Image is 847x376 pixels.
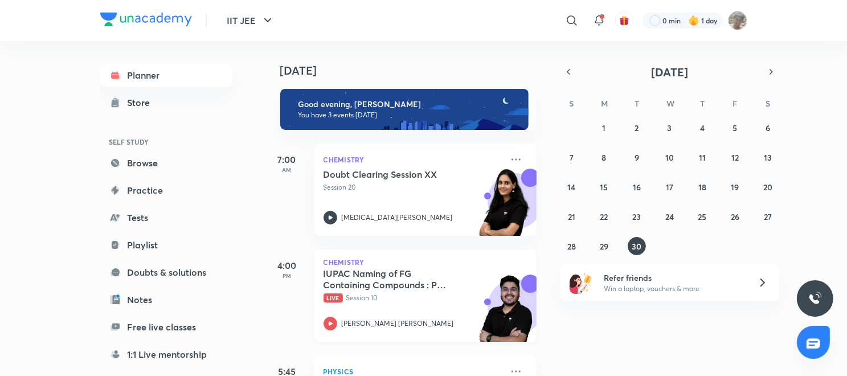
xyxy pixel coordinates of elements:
button: September 3, 2025 [660,118,678,137]
img: unacademy [474,169,537,247]
button: IIT JEE [220,9,281,32]
abbr: September 15, 2025 [600,182,608,193]
button: September 15, 2025 [595,178,613,196]
abbr: Friday [733,98,737,109]
a: Notes [100,288,232,311]
a: Company Logo [100,13,192,29]
abbr: Wednesday [666,98,674,109]
img: Company Logo [100,13,192,26]
button: September 16, 2025 [628,178,646,196]
img: referral [570,271,592,294]
h6: Good evening, [PERSON_NAME] [298,99,518,109]
abbr: September 23, 2025 [633,211,641,222]
a: Doubts & solutions [100,261,232,284]
button: [DATE] [576,64,763,80]
abbr: September 17, 2025 [666,182,673,193]
abbr: September 26, 2025 [731,211,739,222]
img: avatar [619,15,629,26]
abbr: September 12, 2025 [731,152,739,163]
p: Chemistry [324,153,502,166]
button: September 14, 2025 [562,178,580,196]
abbr: September 28, 2025 [567,241,576,252]
div: Store [128,96,157,109]
h5: IUPAC Naming of FG Containing Compounds : Part 3 [324,268,465,291]
abbr: September 18, 2025 [698,182,706,193]
button: September 30, 2025 [628,237,646,255]
button: September 29, 2025 [595,237,613,255]
button: September 26, 2025 [726,207,744,226]
button: September 20, 2025 [759,178,777,196]
abbr: September 16, 2025 [633,182,641,193]
abbr: Sunday [569,98,574,109]
a: Free live classes [100,316,232,338]
button: September 18, 2025 [693,178,711,196]
abbr: September 6, 2025 [766,122,770,133]
button: September 24, 2025 [660,207,678,226]
abbr: September 4, 2025 [700,122,705,133]
img: evening [280,89,529,130]
abbr: September 19, 2025 [731,182,739,193]
button: September 23, 2025 [628,207,646,226]
a: Store [100,91,232,114]
abbr: September 8, 2025 [602,152,607,163]
button: September 9, 2025 [628,148,646,166]
abbr: September 24, 2025 [665,211,674,222]
a: Browse [100,152,232,174]
p: AM [264,166,310,173]
abbr: September 9, 2025 [635,152,639,163]
abbr: September 22, 2025 [600,211,608,222]
a: Tests [100,206,232,229]
img: streak [688,15,699,26]
button: September 6, 2025 [759,118,777,137]
abbr: September 25, 2025 [698,211,706,222]
p: [MEDICAL_DATA][PERSON_NAME] [342,212,453,223]
button: September 22, 2025 [595,207,613,226]
abbr: September 27, 2025 [764,211,772,222]
button: September 10, 2025 [660,148,678,166]
button: September 13, 2025 [759,148,777,166]
abbr: September 1, 2025 [603,122,606,133]
abbr: September 7, 2025 [570,152,574,163]
abbr: September 13, 2025 [764,152,772,163]
img: unacademy [474,275,537,353]
button: September 7, 2025 [562,148,580,166]
button: September 4, 2025 [693,118,711,137]
button: September 19, 2025 [726,178,744,196]
button: September 11, 2025 [693,148,711,166]
abbr: September 21, 2025 [568,211,575,222]
abbr: September 30, 2025 [632,241,642,252]
p: You have 3 events [DATE] [298,111,518,120]
h4: [DATE] [280,64,548,77]
a: 1:1 Live mentorship [100,343,232,366]
p: PM [264,272,310,279]
button: September 17, 2025 [660,178,678,196]
h6: SELF STUDY [100,132,232,152]
abbr: September 3, 2025 [667,122,672,133]
img: ttu [808,292,822,305]
h6: Refer friends [604,272,744,284]
button: September 25, 2025 [693,207,711,226]
a: Practice [100,179,232,202]
span: [DATE] [651,64,688,80]
abbr: September 20, 2025 [763,182,772,193]
abbr: September 10, 2025 [665,152,674,163]
abbr: September 14, 2025 [567,182,575,193]
p: Session 20 [324,182,502,193]
button: September 27, 2025 [759,207,777,226]
button: avatar [615,11,633,30]
button: September 28, 2025 [562,237,580,255]
h5: Doubt Clearing Session XX [324,169,465,180]
abbr: Saturday [766,98,770,109]
button: September 12, 2025 [726,148,744,166]
a: Planner [100,64,232,87]
abbr: September 2, 2025 [635,122,639,133]
a: Playlist [100,234,232,256]
button: September 2, 2025 [628,118,646,137]
p: Win a laptop, vouchers & more [604,284,744,294]
button: September 5, 2025 [726,118,744,137]
abbr: Tuesday [635,98,639,109]
p: Session 10 [324,293,502,303]
abbr: Monday [602,98,608,109]
h5: 7:00 [264,153,310,166]
p: [PERSON_NAME] [PERSON_NAME] [342,318,454,329]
